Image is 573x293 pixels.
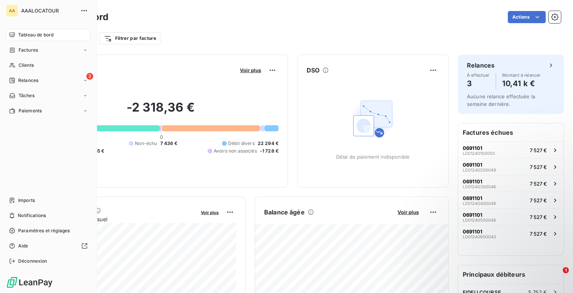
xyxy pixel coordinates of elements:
[458,123,564,142] h6: Factures échues
[19,107,42,114] span: Paiements
[6,105,91,117] a: Paiements
[458,265,564,284] h6: Principaux débiteurs
[463,145,482,151] span: 0691101
[264,208,305,217] h6: Balance âgée
[463,162,482,168] span: 0691101
[467,61,495,70] h6: Relances
[19,62,34,69] span: Clients
[463,151,495,156] span: LD01240100050
[463,184,496,189] span: LD01240300046
[199,209,221,216] button: Voir plus
[458,175,564,192] button: 0691101LD012403000467 527 €
[6,59,91,71] a: Clients
[18,197,35,204] span: Imports
[86,73,93,80] span: 3
[463,201,496,206] span: LD01240400048
[458,192,564,208] button: 0691101LD012404000487 527 €
[6,5,18,17] div: AA
[458,142,564,158] button: 0691101LD012401000507 527 €
[458,208,564,225] button: 0691101LD012405000487 527 €
[508,11,546,23] button: Actions
[21,8,76,14] span: AAALOCATOUR
[19,47,38,54] span: Factures
[530,147,547,153] span: 7 527 €
[6,90,91,102] a: Tâches
[349,95,397,143] img: Empty state
[160,134,163,140] span: 0
[260,148,279,154] span: -1 728 €
[6,44,91,56] a: Factures
[43,100,279,123] h2: -2 318,36 €
[160,140,178,147] span: 7 436 €
[530,197,547,203] span: 7 527 €
[99,32,161,44] button: Filtrer par facture
[467,77,490,90] h4: 3
[19,92,34,99] span: Tâches
[18,77,38,84] span: Relances
[6,29,91,41] a: Tableau de bord
[463,218,496,222] span: LD01240500048
[214,148,257,154] span: Avoirs non associés
[530,181,547,187] span: 7 527 €
[6,194,91,206] a: Imports
[530,164,547,170] span: 7 527 €
[238,67,263,74] button: Voir plus
[467,73,490,77] span: À effectuer
[530,214,547,220] span: 7 527 €
[463,212,482,218] span: 0691101
[463,195,482,201] span: 0691101
[547,267,565,285] iframe: Intercom live chat
[18,243,28,249] span: Aide
[18,212,46,219] span: Notifications
[18,227,70,234] span: Paramètres et réglages
[395,209,421,216] button: Voir plus
[6,240,91,252] a: Aide
[201,210,219,215] span: Voir plus
[6,225,91,237] a: Paramètres et réglages
[18,258,47,265] span: Déconnexion
[502,73,541,77] span: Montant à relancer
[463,178,482,184] span: 0691101
[258,140,279,147] span: 22 294 €
[135,140,157,147] span: Non-échu
[563,267,569,273] span: 1
[463,168,496,172] span: LD01240200049
[307,66,319,75] h6: DSO
[240,67,261,73] span: Voir plus
[43,215,196,223] span: Chiffre d'affaires mensuel
[6,276,53,288] img: Logo LeanPay
[467,93,535,107] span: Aucune relance effectuée la semaine dernière.
[228,140,255,147] span: Débit divers
[18,32,53,38] span: Tableau de bord
[398,209,419,215] span: Voir plus
[502,77,541,90] h4: 10,41 k €
[6,74,91,87] a: 3Relances
[458,158,564,175] button: 0691101LD012402000497 527 €
[336,154,410,160] span: Délai de paiement indisponible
